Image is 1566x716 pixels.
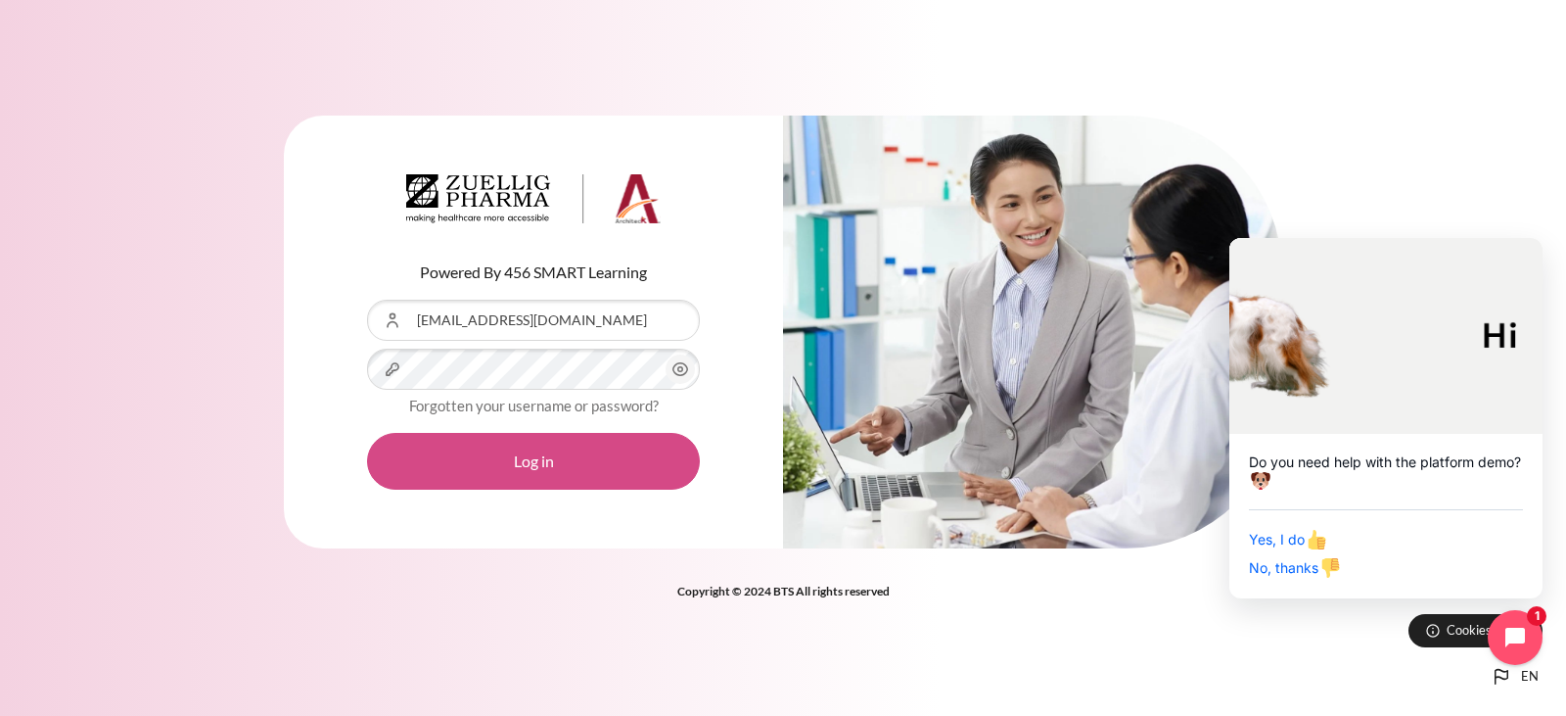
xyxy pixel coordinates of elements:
strong: Copyright © 2024 BTS All rights reserved [677,584,890,598]
span: Cookies notice [1447,621,1528,640]
input: Username or Email Address [367,300,700,341]
a: Architeck [406,174,661,231]
button: Cookies notice [1408,614,1543,647]
button: Languages [1482,657,1546,696]
p: Powered By 456 SMART Learning [367,261,700,284]
img: Architeck [406,174,661,223]
span: en [1521,667,1539,687]
button: Log in [367,433,700,490]
a: Forgotten your username or password? [409,397,659,414]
